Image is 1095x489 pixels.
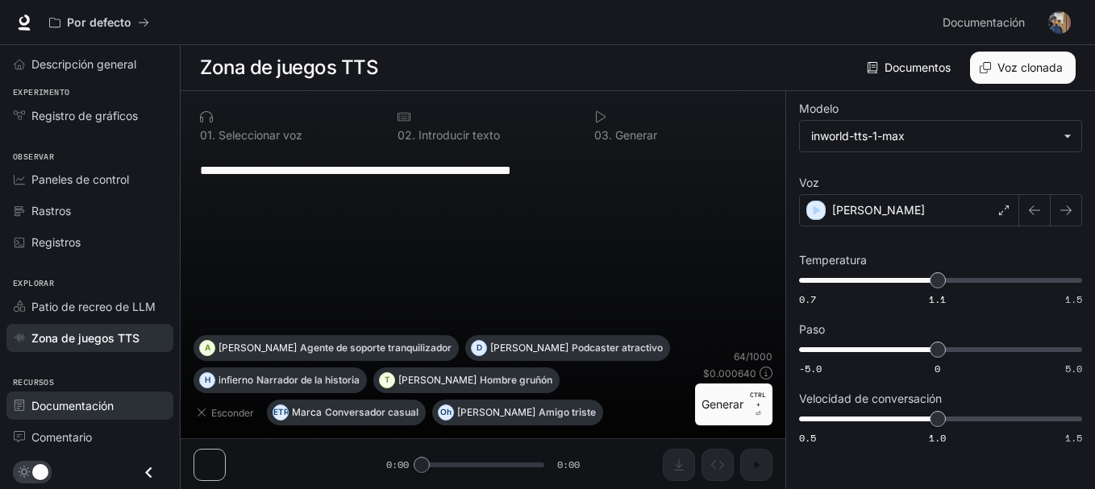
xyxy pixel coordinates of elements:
font: . [412,128,415,142]
button: Avatar de usuario [1043,6,1076,39]
font: 0 [398,128,405,142]
font: Explorar [13,278,54,288]
font: [PERSON_NAME] [219,342,297,354]
font: CTRL + [750,391,766,408]
a: Rastros [6,197,173,225]
font: Descripción general [31,57,136,71]
button: Voz clonada [970,52,1076,84]
font: 1.5 [1065,431,1082,445]
font: inworld-tts-1-max [811,129,905,143]
font: 0 [594,128,602,142]
font: D [477,342,482,352]
font: Documentos [885,60,951,74]
font: Narrador de la historia [256,374,360,386]
font: Paneles de control [31,172,129,186]
font: Oh [440,407,452,416]
a: Patio de recreo de LLM [6,292,173,321]
font: Amigo triste [539,406,596,418]
font: Podcaster atractivo [572,342,663,354]
font: Por defecto [67,15,131,29]
font: 3 [602,128,609,142]
font: Temperatura [799,253,867,267]
font: [PERSON_NAME] [490,342,568,354]
font: Recursos [13,377,54,387]
button: T[PERSON_NAME]Hombre gruñón [373,367,560,393]
font: Observar [13,151,54,162]
button: Esconder [194,400,260,425]
button: D[PERSON_NAME]Podcaster atractivo [465,335,670,361]
font: Registros [31,235,81,249]
a: Paneles de control [6,165,173,193]
font: Experimento [13,87,69,97]
a: Documentación [936,6,1037,39]
font: Conversador casual [325,406,418,418]
a: Descripción general [6,50,173,78]
font: A [205,342,210,352]
font: 0.5 [799,431,816,445]
font: Agente de soporte tranquilizador [300,342,452,354]
font: 5.0 [1065,362,1082,375]
font: Marca [292,406,322,418]
font: 1.1 [929,292,946,306]
font: . [609,128,612,142]
font: 0 [200,128,207,142]
font: Documentación [943,15,1025,29]
font: 0 [935,362,940,375]
font: [PERSON_NAME] [457,406,535,418]
font: METRO [266,407,296,416]
button: HinfiernoNarrador de la historia [194,367,367,393]
font: Hombre gruñón [480,374,552,386]
font: Voz [799,176,819,189]
font: Registro de gráficos [31,109,138,122]
button: METROMarcaConversador casual [267,400,426,425]
span: Alternar modo oscuro [32,462,48,480]
font: 0.7 [799,292,816,306]
font: . [212,128,215,142]
font: Patio de recreo de LLM [31,300,156,313]
font: Zona de juegos TTS [200,56,378,79]
a: Documentos [864,52,957,84]
font: Esconder [211,407,254,419]
a: Documentación [6,392,173,420]
font: [PERSON_NAME] [832,203,925,217]
font: Paso [799,322,825,336]
font: Generar [702,397,743,411]
a: Registros [6,228,173,256]
font: Rastros [31,204,71,218]
font: Generar [615,128,657,142]
font: [PERSON_NAME] [398,374,477,386]
font: 1.0 [929,431,946,445]
font: Modelo [799,102,839,115]
font: Comentario [31,430,92,444]
button: Oh[PERSON_NAME]Amigo triste [432,400,603,425]
font: T [385,375,390,384]
font: infierno [219,374,253,386]
font: Voz clonada [997,60,1063,74]
font: Documentación [31,399,114,412]
a: Registro de gráficos [6,102,173,130]
font: Introducir texto [418,128,500,142]
font: 1 [207,128,212,142]
a: Zona de juegos TTS [6,324,173,352]
font: H [205,375,210,384]
a: Comentario [6,423,173,451]
font: Zona de juegos TTS [31,331,139,345]
button: A[PERSON_NAME]Agente de soporte tranquilizador [194,335,459,361]
font: 2 [405,128,412,142]
font: ⏎ [756,410,761,417]
button: GenerarCTRL +⏎ [695,383,772,425]
font: Velocidad de conversación [799,392,942,405]
font: -5.0 [799,362,822,375]
div: inworld-tts-1-max [800,121,1081,151]
font: Seleccionar voz [219,128,302,142]
button: Todos los espacios de trabajo [42,6,156,39]
font: 1.5 [1065,292,1082,306]
img: Avatar de usuario [1048,11,1071,34]
button: Cerrar cajón [131,456,167,489]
